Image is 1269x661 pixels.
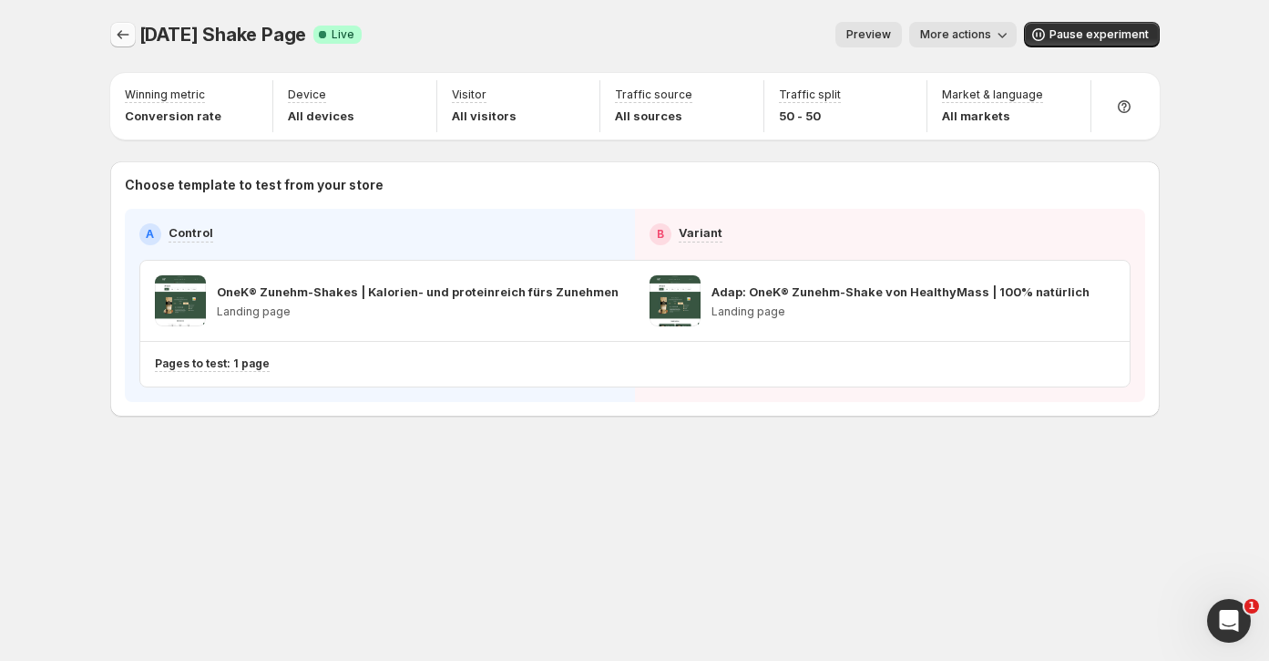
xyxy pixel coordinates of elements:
p: Winning metric [125,88,205,102]
p: All devices [288,107,354,125]
iframe: Intercom live chat [1207,599,1251,643]
p: Variant [679,223,722,242]
p: Conversion rate [125,107,221,125]
span: Live [332,27,354,42]
p: Traffic split [779,88,841,102]
span: Preview [846,27,891,42]
img: Adap: OneK® Zunehm-Shake von HealthyMass | 100% natürlich [650,275,701,326]
p: Pages to test: 1 page [155,356,270,371]
p: OneK® Zunehm-Shakes | Kalorien- und proteinreich fürs Zunehmen [217,283,619,301]
p: Visitor [452,88,486,102]
h2: B [657,227,664,242]
p: Device [288,88,326,102]
span: More actions [920,27,991,42]
p: All sources [615,107,692,125]
button: Experiments [110,22,136,47]
button: Pause experiment [1024,22,1160,47]
p: Landing page [711,305,1090,319]
p: All markets [942,107,1043,125]
span: [DATE] Shake Page [139,24,307,46]
h2: A [146,227,154,242]
button: Preview [835,22,902,47]
p: Control [169,223,213,242]
p: 50 - 50 [779,107,841,125]
span: Pause experiment [1049,27,1149,42]
p: Choose template to test from your store [125,176,1145,194]
p: Market & language [942,88,1043,102]
p: Landing page [217,305,619,319]
button: More actions [909,22,1017,47]
span: 1 [1244,599,1259,614]
p: All visitors [452,107,517,125]
p: Traffic source [615,88,692,102]
p: Adap: OneK® Zunehm-Shake von HealthyMass | 100% natürlich [711,283,1090,301]
img: OneK® Zunehm-Shakes | Kalorien- und proteinreich fürs Zunehmen [155,275,206,326]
